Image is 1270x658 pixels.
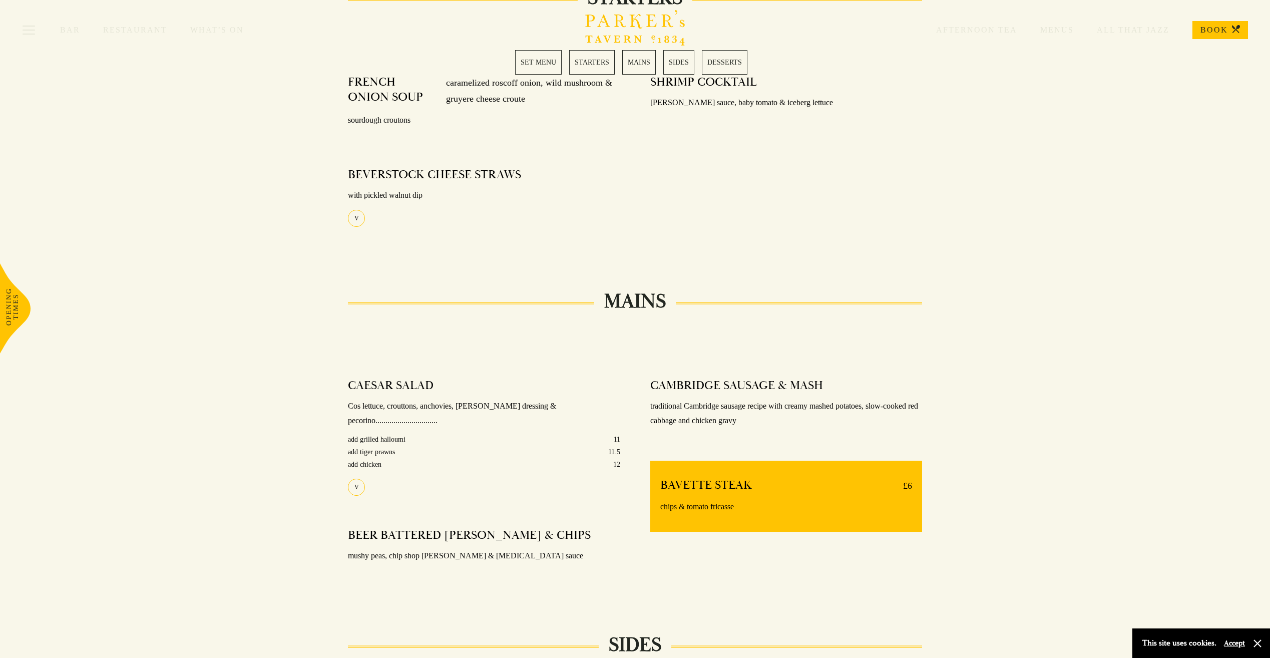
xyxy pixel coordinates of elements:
[348,549,620,563] p: mushy peas, chip shop [PERSON_NAME] & [MEDICAL_DATA] sauce
[650,378,823,393] h4: CAMBRIDGE SAUSAGE & MASH
[599,633,671,657] h2: SIDES
[650,96,922,110] p: [PERSON_NAME] sauce, baby tomato & iceberg lettuce
[348,399,620,428] p: Cos lettuce, crouttons, anchovies, [PERSON_NAME] dressing & pecorino...............................
[650,399,922,428] p: traditional Cambridge sausage recipe with creamy mashed potatoes, slow-cooked red cabbage and chi...
[594,289,676,313] h2: MAINS
[1224,638,1245,648] button: Accept
[348,113,620,128] p: sourdough croutons
[348,188,620,203] p: with pickled walnut dip
[608,446,620,458] p: 11.5
[348,378,434,393] h4: CAESAR SALAD
[348,210,365,227] div: V
[622,50,656,75] a: 3 / 5
[893,478,912,494] p: £6
[348,433,405,446] p: add grilled halloumi
[660,500,912,514] p: chips & tomato fricasse
[348,479,365,496] div: V
[702,50,747,75] a: 5 / 5
[348,446,395,458] p: add tiger prawns
[348,528,591,543] h4: BEER BATTERED [PERSON_NAME] & CHIPS
[348,167,521,182] h4: BEVERSTOCK CHEESE STRAWS
[1252,638,1262,648] button: Close and accept
[515,50,562,75] a: 1 / 5
[663,50,694,75] a: 4 / 5
[569,50,615,75] a: 2 / 5
[614,433,620,446] p: 11
[660,478,752,494] h4: BAVETTE STEAK
[613,458,620,471] p: 12
[1142,636,1216,650] p: This site uses cookies.
[348,458,381,471] p: add chicken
